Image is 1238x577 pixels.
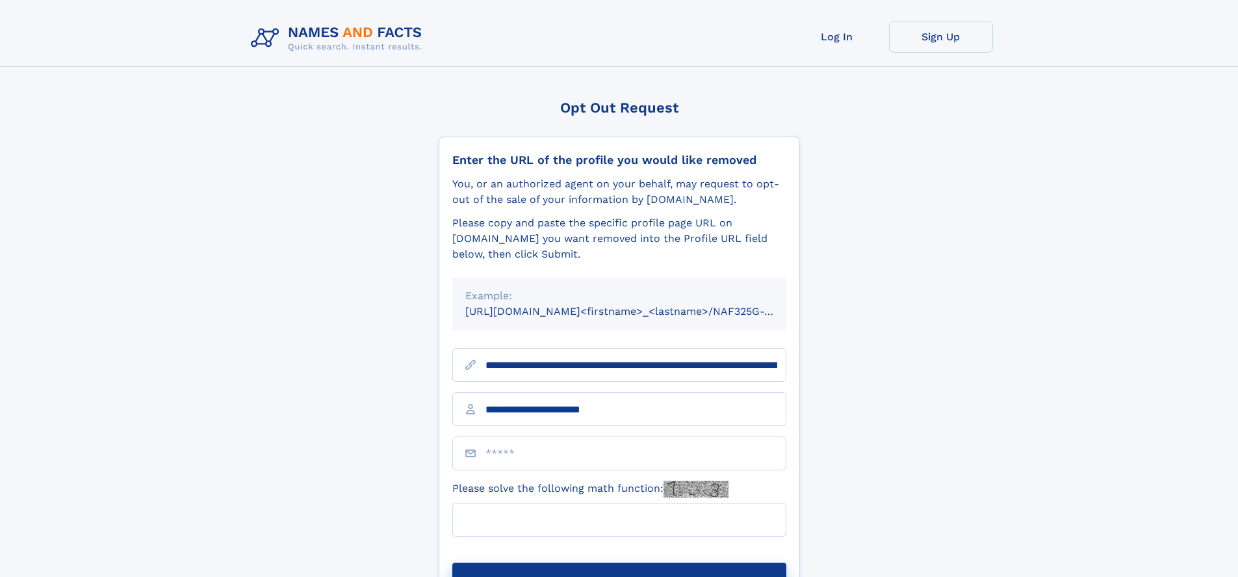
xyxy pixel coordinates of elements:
[452,176,786,208] div: You, or an authorized agent on your behalf, may request to opt-out of the sale of your informatio...
[889,21,993,53] a: Sign Up
[439,100,800,116] div: Opt Out Request
[452,153,786,167] div: Enter the URL of the profile you would like removed
[465,288,773,304] div: Example:
[452,481,729,498] label: Please solve the following math function:
[785,21,889,53] a: Log In
[452,215,786,262] div: Please copy and paste the specific profile page URL on [DOMAIN_NAME] you want removed into the Pr...
[465,305,811,317] small: [URL][DOMAIN_NAME]<firstname>_<lastname>/NAF325G-xxxxxxxx
[246,21,433,56] img: Logo Names and Facts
